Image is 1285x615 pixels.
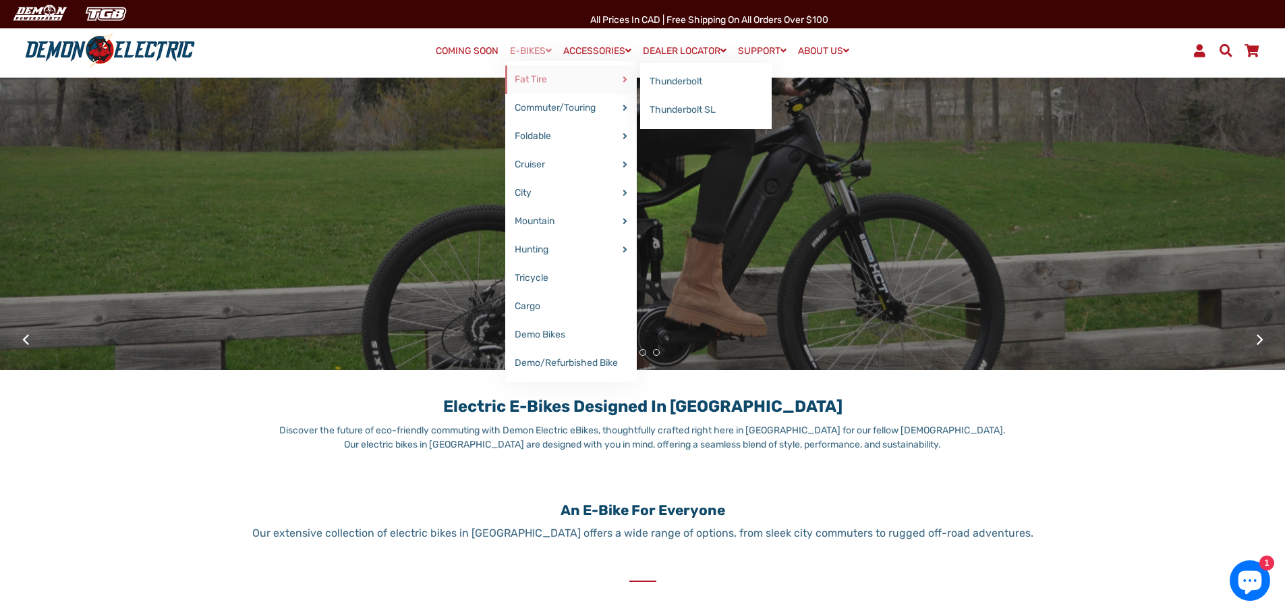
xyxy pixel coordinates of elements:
a: Thunderbolt SL [640,96,772,124]
img: TGB Canada [78,3,134,25]
h1: Electric E-Bikes Designed in [GEOGRAPHIC_DATA] [275,383,1010,417]
inbox-online-store-chat: Shopify online store chat [1226,560,1274,604]
a: Fat Tire [505,65,637,94]
a: DEALER LOCATOR [638,41,731,61]
a: Demo Bikes [505,321,637,349]
a: Commuter/Touring [505,94,637,122]
a: Tricycle [505,264,637,292]
a: E-BIKES [505,41,556,61]
img: Demon Electric logo [20,33,200,68]
a: Thunderbolt [640,68,772,96]
a: SUPPORT [733,41,791,61]
button: 3 of 3 [653,349,660,356]
a: Demo/Refurbished Bike [505,349,637,377]
a: Hunting [505,236,637,264]
a: Foldable [505,122,637,151]
a: COMING SOON [431,42,503,61]
a: Cargo [505,292,637,321]
a: City [505,179,637,207]
a: Cruiser [505,151,637,179]
span: All Prices in CAD | Free shipping on all orders over $100 [590,14,828,26]
img: Demon Electric [7,3,72,25]
a: ACCESSORIES [559,41,636,61]
a: Mountain [505,207,637,236]
p: Discover the future of eco-friendly commuting with Demon Electric eBikes, thoughtfully crafted ri... [275,423,1010,452]
a: ABOUT US [793,41,854,61]
button: 2 of 3 [639,349,646,356]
